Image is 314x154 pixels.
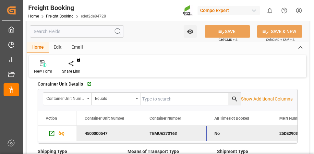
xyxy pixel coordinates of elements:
[27,42,49,53] div: Home
[214,116,249,121] span: All Timeslot Booked
[266,37,295,42] span: Ctrl/CMD + Shift + S
[279,116,303,121] span: MRN Number
[142,126,207,141] div: TEMU6273163
[277,3,292,18] button: Help Center
[140,93,241,105] input: Type to search
[198,4,262,17] button: Compo Expert
[28,3,106,13] div: Freight Booking
[184,25,197,38] button: open menu
[38,81,83,88] span: Container Unit Details
[46,94,85,101] div: Container Unit Number
[30,25,124,38] input: Search Fields
[150,116,181,121] span: Container Number
[46,14,74,18] a: Freight Booking
[77,126,142,141] div: 4500000547
[38,126,77,141] div: Press SPACE to deselect this row.
[85,116,124,121] span: Container Unit Number
[95,94,133,101] div: Equals
[66,42,88,53] div: Email
[241,96,293,102] p: Show Additional Columns
[34,68,52,74] div: New Form
[198,6,260,15] div: Compo Expert
[92,93,140,105] button: open menu
[28,14,39,18] a: Home
[228,93,241,105] button: search button
[262,3,277,18] button: show 0 new notifications
[46,116,57,121] div: Action
[257,25,302,38] button: SAVE & NEW
[205,25,250,38] button: SAVE
[214,126,264,141] div: No
[49,42,66,53] div: Edit
[219,37,237,42] span: Ctrl/CMD + S
[43,93,92,105] button: open menu
[183,5,193,16] img: Screenshot%202023-09-29%20at%2010.02.21.png_1712312052.png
